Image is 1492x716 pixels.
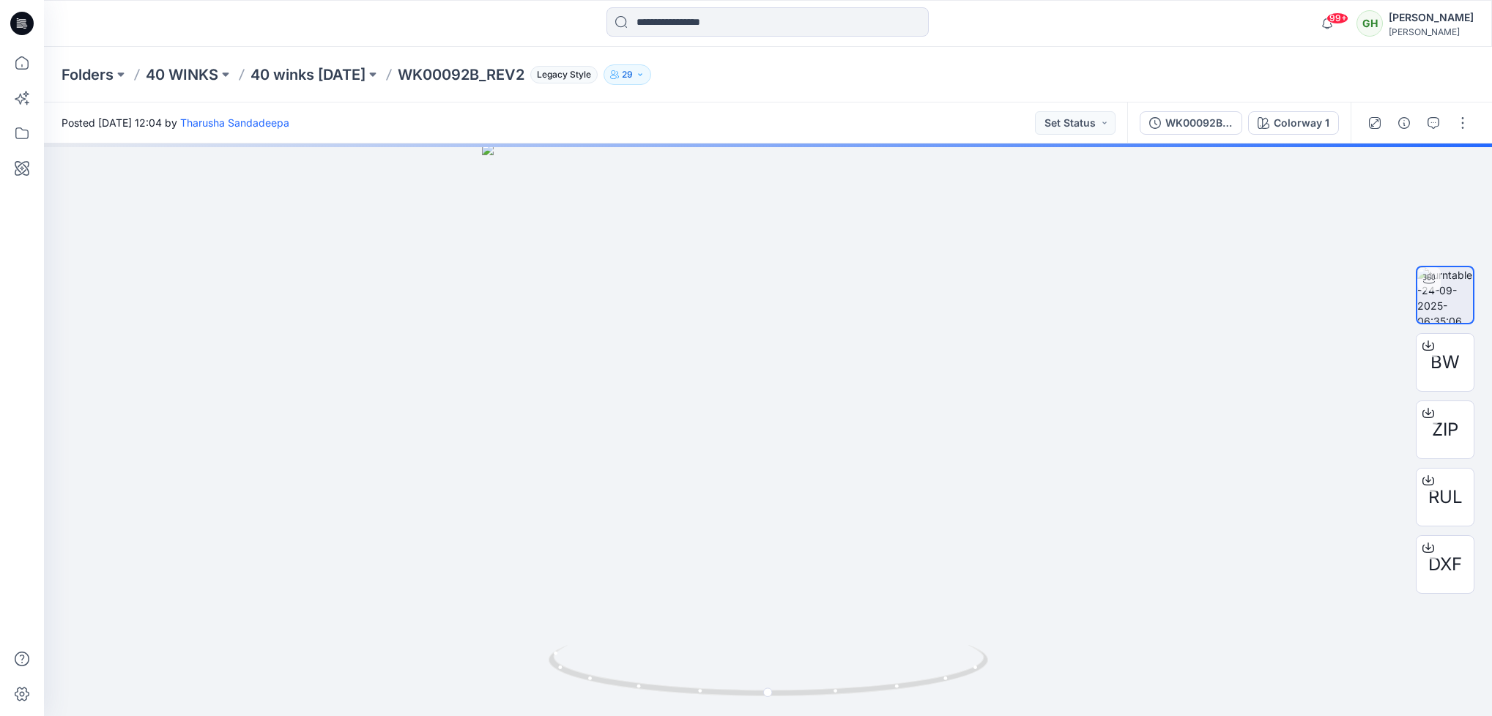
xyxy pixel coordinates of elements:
span: RUL [1428,484,1463,510]
button: Colorway 1 [1248,111,1339,135]
img: turntable-24-09-2025-06:35:06 [1417,267,1473,323]
button: 29 [604,64,651,85]
p: 29 [622,67,633,83]
span: Legacy Style [530,66,598,83]
span: DXF [1428,551,1462,578]
button: WK00092B_REV2 [1140,111,1242,135]
span: ZIP [1432,417,1458,443]
div: Colorway 1 [1274,115,1329,131]
a: 40 winks [DATE] [250,64,365,85]
button: Legacy Style [524,64,598,85]
span: 99+ [1326,12,1348,24]
span: BW [1430,349,1460,376]
div: GH [1356,10,1383,37]
div: [PERSON_NAME] [1389,26,1474,37]
div: [PERSON_NAME] [1389,9,1474,26]
span: Posted [DATE] 12:04 by [62,115,289,130]
a: 40 WINKS [146,64,218,85]
button: Details [1392,111,1416,135]
p: WK00092B_REV2 [398,64,524,85]
a: Folders [62,64,114,85]
div: WK00092B_REV2 [1165,115,1233,131]
a: Tharusha Sandadeepa [180,116,289,129]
